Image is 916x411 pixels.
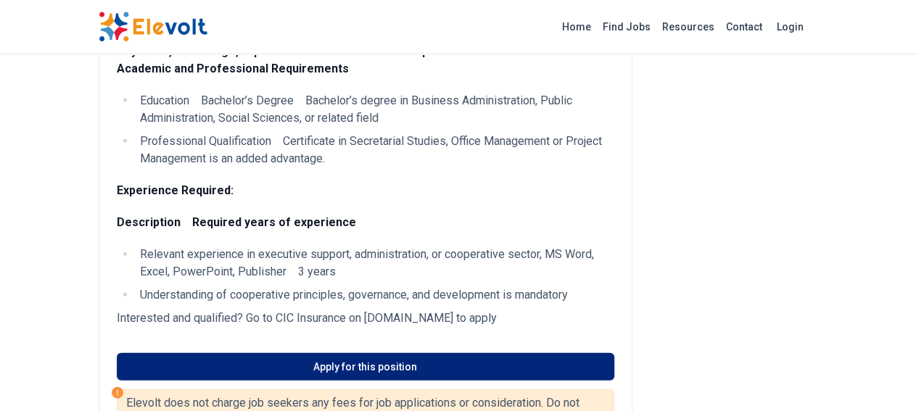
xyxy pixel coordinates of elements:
[768,12,812,41] a: Login
[136,92,614,127] li: Education Bachelor’s Degree Bachelor’s degree in Business Administration, Public Administration, ...
[597,15,656,38] a: Find Jobs
[556,15,597,38] a: Home
[117,310,614,327] p: Interested and qualified? Go to CIC Insurance on [DOMAIN_NAME] to apply
[117,353,614,381] a: Apply for this position
[656,15,720,38] a: Resources
[136,246,614,281] li: Relevant experience in executive support, administration, or cooperative sector, MS Word, Excel, ...
[99,12,207,42] img: Elevolt
[843,341,916,411] iframe: Chat Widget
[136,133,614,167] li: Professional Qualification Certificate in Secretarial Studies, Office Management or Project Manag...
[720,15,768,38] a: Contact
[136,286,614,304] li: Understanding of cooperative principles, governance, and development is mandatory
[117,215,356,229] strong: Description Required years of experience
[117,183,234,197] strong: Experience Required:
